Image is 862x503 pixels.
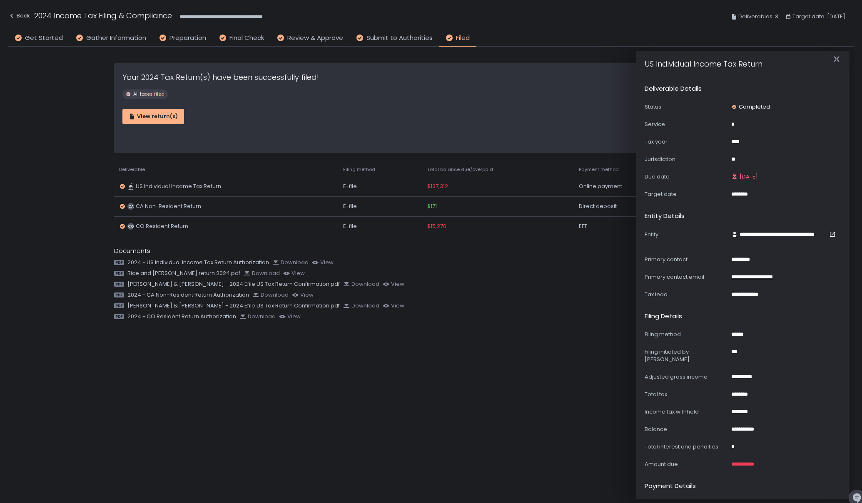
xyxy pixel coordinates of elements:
[343,166,375,173] span: Filing method
[272,259,309,266] button: Download
[738,12,778,22] span: Deliverables: 3
[645,231,728,238] div: Entity
[645,103,728,111] div: Status
[136,203,201,210] span: CA Non-Resident Return
[343,223,417,230] div: E-file
[645,426,728,433] div: Balance
[127,280,340,288] span: [PERSON_NAME] & [PERSON_NAME] - 2024 Efile US Tax Return Confirmation.pdf
[645,191,728,198] div: Target date
[343,280,379,288] button: Download
[645,348,728,363] div: Filing initiated by [PERSON_NAME]
[645,312,682,321] h2: Filing details
[86,33,146,43] span: Gather Information
[127,270,240,277] span: Rice and [PERSON_NAME] return 2024.pdf
[645,48,762,69] h1: US Individual Income Tax Return
[343,183,417,190] div: E-file
[383,280,404,288] button: view
[645,138,728,146] div: Tax year
[383,302,404,310] button: view
[579,166,619,173] span: Payment method
[133,91,164,97] span: All taxes filed
[645,121,728,128] div: Service
[792,12,845,22] span: Target date: [DATE]
[645,373,728,381] div: Adjusted gross income
[645,331,728,338] div: Filing method
[279,313,301,320] button: view
[136,223,188,230] span: CO Resident Return
[645,273,728,281] div: Primary contact email
[645,481,696,491] h2: Payment details
[287,33,343,43] span: Review & Approve
[122,109,184,124] button: View return(s)
[127,259,269,266] span: 2024 - US Individual Income Tax Return Authorization
[645,408,728,416] div: Income tax withheld
[119,166,145,173] span: Deliverable
[312,259,334,266] button: view
[128,204,133,209] text: CA
[579,203,617,210] span: Direct deposit
[8,11,30,21] div: Back
[645,156,728,163] div: Jurisdiction
[136,183,221,190] span: US Individual Income Tax Return
[456,33,470,43] span: Filed
[427,183,448,190] span: $137,312
[127,302,340,310] span: [PERSON_NAME] & [PERSON_NAME] - 2024 Efile US Tax Return Confirmation.pdf
[579,183,622,190] span: Online payment
[645,443,728,451] div: Total interest and penalties
[740,173,758,181] span: [DATE]
[239,313,276,320] button: Download
[114,246,748,256] div: Documents
[645,211,685,221] h2: Entity details
[343,203,417,210] div: E-file
[427,203,437,210] span: $171
[34,10,172,21] h1: 2024 Income Tax Filing & Compliance
[343,302,379,310] button: Download
[25,33,63,43] span: Get Started
[427,223,446,230] span: $15,270
[129,113,178,120] div: View return(s)
[292,291,314,299] button: view
[229,33,264,43] span: Final Check
[645,256,728,263] div: Primary contact
[645,391,728,398] div: Total tax
[645,291,728,298] div: Tax lead
[252,291,289,299] button: Download
[127,224,134,229] text: CO
[731,103,770,111] div: Completed
[127,313,236,320] span: 2024 - CO Resident Return Authorization
[169,33,206,43] span: Preparation
[127,291,249,299] span: 2024 - CA Non-Resident Return Authorization
[283,270,305,277] button: view
[579,223,587,230] span: EFT
[244,270,280,277] button: Download
[645,84,702,94] h2: Deliverable details
[8,10,30,24] button: Back
[122,72,319,83] h1: Your 2024 Tax Return(s) have been successfully filed!
[427,166,493,173] span: Total balance due/overpaid
[366,33,433,43] span: Submit to Authorities
[645,461,728,468] div: Amount due
[645,173,728,181] div: Due date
